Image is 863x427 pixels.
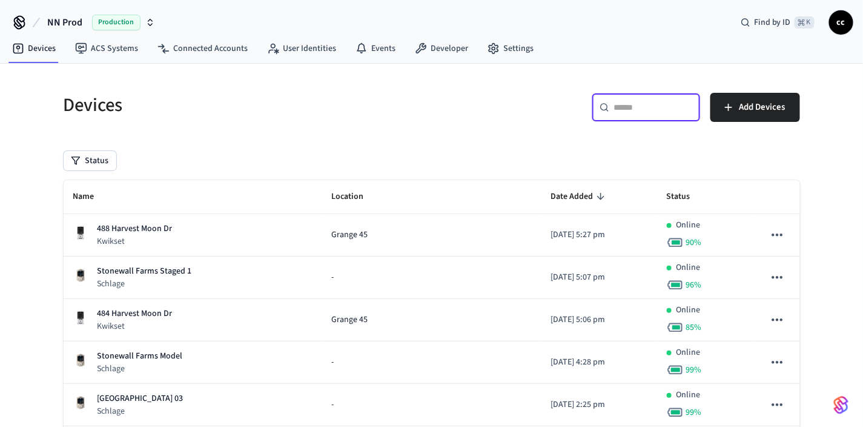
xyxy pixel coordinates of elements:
[98,363,183,375] p: Schlage
[676,389,701,402] p: Online
[830,12,852,33] span: cc
[98,405,184,417] p: Schlage
[98,308,173,320] p: 484 Harvest Moon Dr
[2,38,65,59] a: Devices
[551,356,647,369] p: [DATE] 4:28 pm
[73,226,88,240] img: Kwikset Halo Touchscreen Wifi Enabled Smart Lock, Polished Chrome, Front
[98,350,183,363] p: Stonewall Farms Model
[551,314,647,326] p: [DATE] 5:06 pm
[73,311,88,325] img: Kwikset Halo Touchscreen Wifi Enabled Smart Lock, Polished Chrome, Front
[754,16,791,29] span: Find by ID
[676,304,701,317] p: Online
[676,261,701,274] p: Online
[73,353,88,368] img: Schlage Sense Smart Deadbolt with Camelot Trim, Front
[332,271,334,284] span: -
[667,187,706,206] span: Status
[710,93,800,122] button: Add Devices
[834,395,848,415] img: SeamLogoGradient.69752ec5.svg
[65,38,148,59] a: ACS Systems
[551,229,647,241] p: [DATE] 5:27 pm
[332,314,368,326] span: Grange 45
[731,12,824,33] div: Find by ID⌘ K
[829,10,853,35] button: cc
[332,229,368,241] span: Grange 45
[64,93,425,118] h5: Devices
[257,38,346,59] a: User Identities
[551,398,647,411] p: [DATE] 2:25 pm
[686,364,702,376] span: 99 %
[98,320,173,332] p: Kwikset
[73,268,88,283] img: Schlage Sense Smart Deadbolt with Camelot Trim, Front
[332,187,380,206] span: Location
[98,278,192,290] p: Schlage
[686,279,702,291] span: 96 %
[478,38,543,59] a: Settings
[98,223,173,235] p: 488 Harvest Moon Dr
[551,271,647,284] p: [DATE] 5:07 pm
[686,321,702,334] span: 85 %
[551,187,609,206] span: Date Added
[98,235,173,247] p: Kwikset
[73,187,110,206] span: Name
[346,38,405,59] a: Events
[332,398,334,411] span: -
[92,15,141,30] span: Production
[98,392,184,405] p: [GEOGRAPHIC_DATA] 03
[739,99,785,115] span: Add Devices
[676,219,701,232] p: Online
[686,406,702,419] span: 99 %
[47,15,82,30] span: NN Prod
[795,16,815,29] span: ⌘ K
[98,265,192,278] p: Stonewall Farms Staged 1
[332,356,334,369] span: -
[73,395,88,410] img: Schlage Sense Smart Deadbolt with Camelot Trim, Front
[405,38,478,59] a: Developer
[148,38,257,59] a: Connected Accounts
[64,151,116,170] button: Status
[686,237,702,249] span: 90 %
[676,346,701,359] p: Online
